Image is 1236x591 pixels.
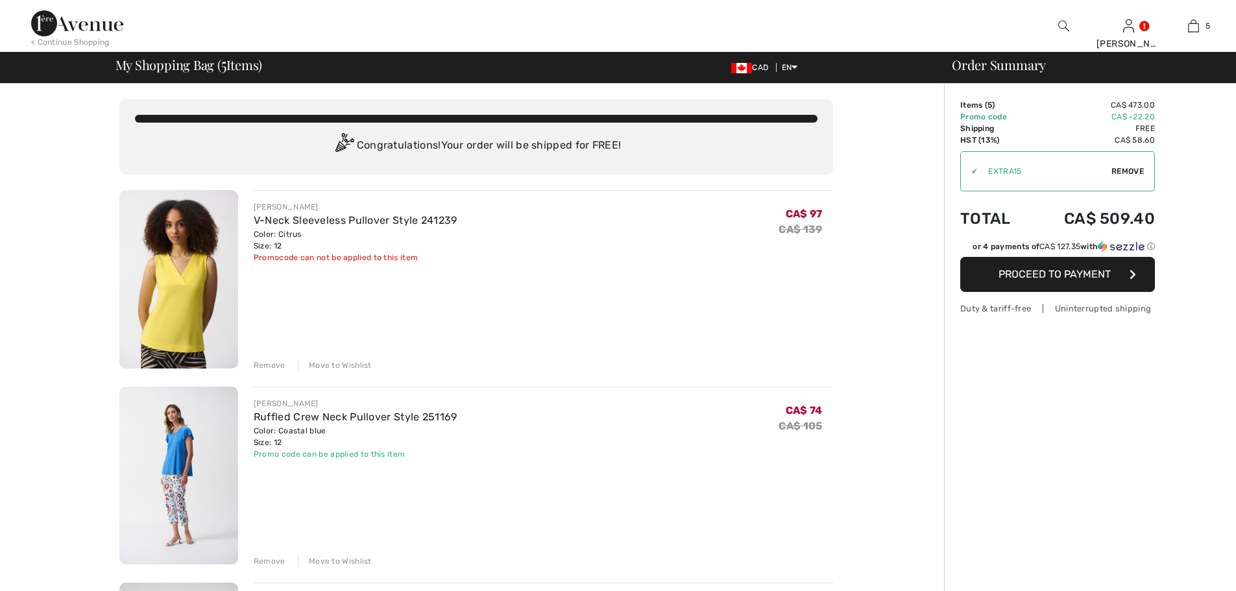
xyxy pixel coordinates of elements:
div: or 4 payments ofCA$ 127.35withSezzle Click to learn more about Sezzle [960,241,1155,257]
div: Order Summary [936,58,1228,71]
td: Promo code [960,111,1030,123]
span: 5 [221,55,226,72]
td: CA$ -22.20 [1030,111,1155,123]
div: Move to Wishlist [298,555,372,567]
img: Ruffled Crew Neck Pullover Style 251169 [119,387,238,565]
span: CA$ 97 [786,208,823,220]
div: or 4 payments of with [973,241,1155,252]
div: ✔ [961,165,978,177]
s: CA$ 139 [779,223,822,235]
td: Shipping [960,123,1030,134]
div: [PERSON_NAME] [254,201,457,213]
img: V-Neck Sleeveless Pullover Style 241239 [119,190,238,368]
td: HST (13%) [960,134,1030,146]
span: EN [782,63,798,72]
input: Promo code [978,152,1111,191]
span: 5 [988,101,992,110]
div: Promo code can be applied to this item [254,448,457,460]
div: Color: Coastal blue Size: 12 [254,425,457,448]
img: My Info [1123,18,1134,34]
div: Color: Citrus Size: 12 [254,228,457,252]
div: Remove [254,555,285,567]
button: Proceed to Payment [960,257,1155,292]
a: 5 [1161,18,1225,34]
span: Proceed to Payment [999,268,1111,280]
img: 1ère Avenue [31,10,123,36]
span: 5 [1206,20,1210,32]
span: CA$ 74 [786,404,823,416]
img: search the website [1058,18,1069,34]
div: [PERSON_NAME] [254,398,457,409]
a: V-Neck Sleeveless Pullover Style 241239 [254,214,457,226]
span: CAD [731,63,773,72]
span: My Shopping Bag ( Items) [115,58,263,71]
td: CA$ 473.00 [1030,99,1155,111]
img: My Bag [1188,18,1199,34]
div: Congratulations! Your order will be shipped for FREE! [135,133,818,159]
div: Duty & tariff-free | Uninterrupted shipping [960,302,1155,315]
div: Remove [254,359,285,371]
img: Congratulation2.svg [331,133,357,159]
span: Remove [1111,165,1144,177]
td: CA$ 509.40 [1030,197,1155,241]
td: Items ( ) [960,99,1030,111]
img: Canadian Dollar [731,63,752,73]
s: CA$ 105 [779,420,822,432]
div: < Continue Shopping [31,36,110,48]
span: CA$ 127.35 [1039,242,1080,251]
div: Move to Wishlist [298,359,372,371]
div: Promocode can not be applied to this item [254,252,457,263]
td: Free [1030,123,1155,134]
div: [PERSON_NAME] [1097,37,1160,51]
a: Ruffled Crew Neck Pullover Style 251169 [254,411,457,423]
td: Total [960,197,1030,241]
a: Sign In [1123,19,1134,32]
td: CA$ 58.60 [1030,134,1155,146]
img: Sezzle [1098,241,1145,252]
